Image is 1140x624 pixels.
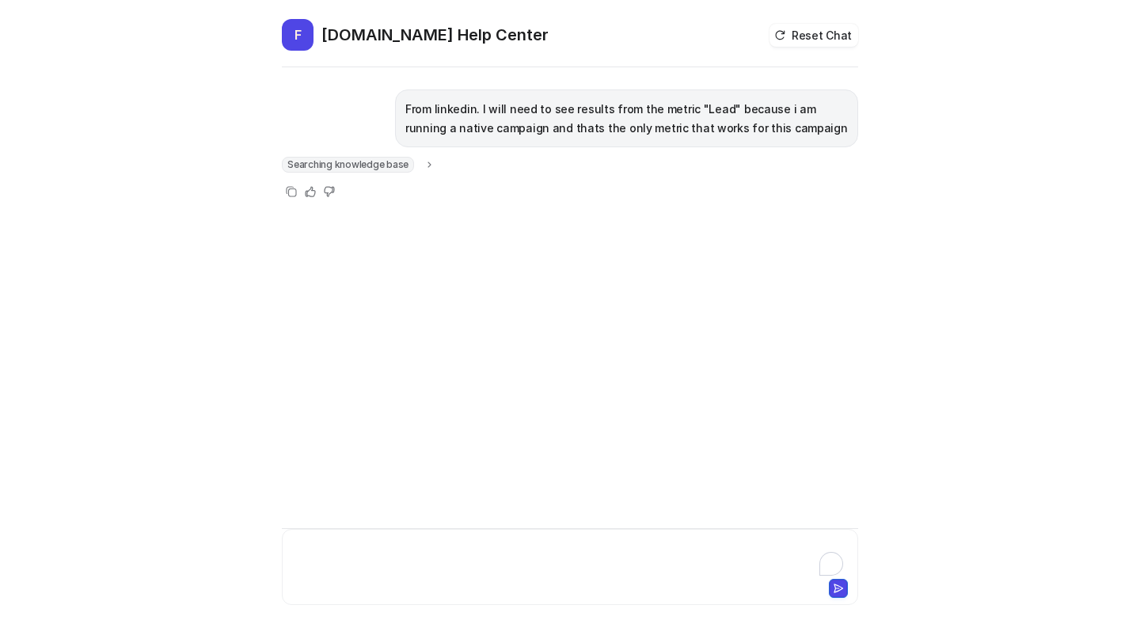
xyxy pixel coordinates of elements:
span: Searching knowledge base [282,157,414,173]
h2: [DOMAIN_NAME] Help Center [321,24,549,46]
button: Reset Chat [769,24,858,47]
p: From linkedin. I will need to see results from the metric "Lead" because i am running a native ca... [405,100,848,138]
span: F [282,19,313,51]
div: To enrich screen reader interactions, please activate Accessibility in Grammarly extension settings [286,539,854,576]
